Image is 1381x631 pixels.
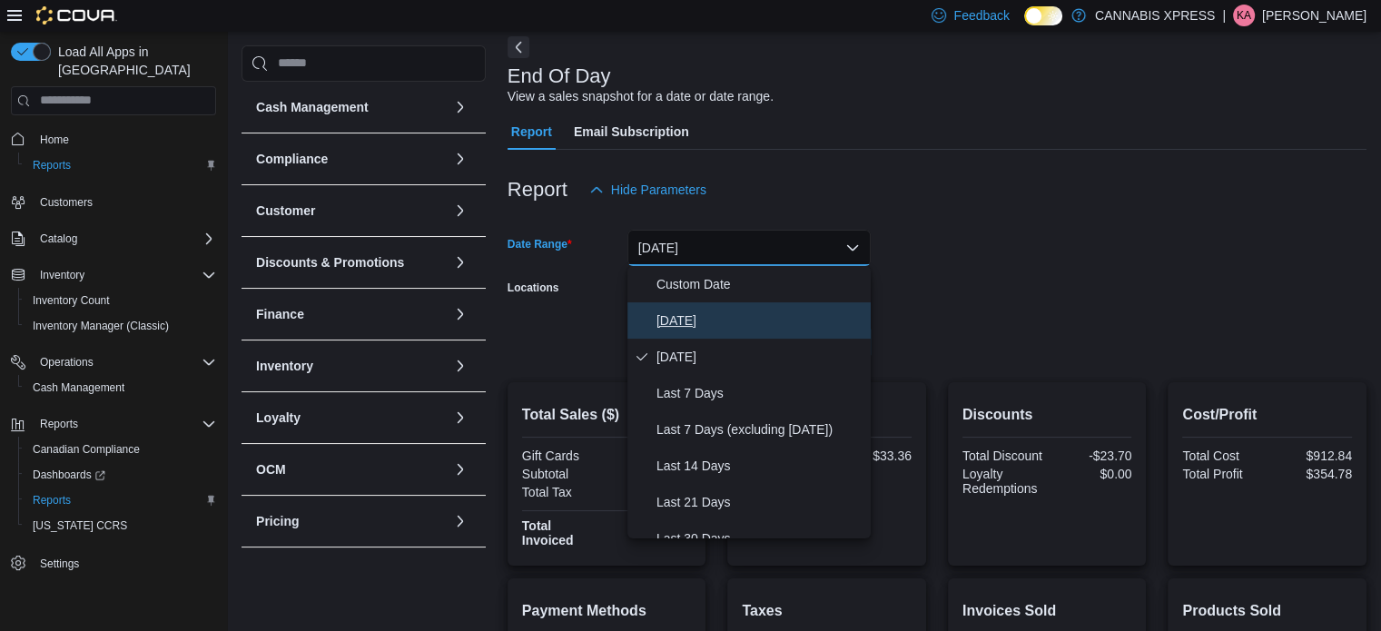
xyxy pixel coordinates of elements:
[18,513,223,538] button: [US_STATE] CCRS
[40,355,94,370] span: Operations
[256,409,301,427] h3: Loyalty
[1051,467,1131,481] div: $0.00
[33,191,216,213] span: Customers
[522,449,603,463] div: Gift Cards
[256,253,446,271] button: Discounts & Promotions
[40,232,77,246] span: Catalog
[33,351,216,373] span: Operations
[742,600,912,622] h2: Taxes
[18,437,223,462] button: Canadian Compliance
[656,491,863,513] span: Last 21 Days
[33,158,71,173] span: Reports
[256,460,286,478] h3: OCM
[1233,5,1255,26] div: Kaylea Anderson-Masson
[33,551,216,574] span: Settings
[256,512,446,530] button: Pricing
[1024,6,1062,25] input: Dark Mode
[18,153,223,178] button: Reports
[4,549,223,576] button: Settings
[33,228,84,250] button: Catalog
[25,515,134,537] a: [US_STATE] CCRS
[4,350,223,375] button: Operations
[256,150,328,168] h3: Compliance
[656,382,863,404] span: Last 7 Days
[40,557,79,571] span: Settings
[256,460,446,478] button: OCM
[18,375,223,400] button: Cash Management
[1051,449,1131,463] div: -$23.70
[256,98,369,116] h3: Cash Management
[611,181,706,199] span: Hide Parameters
[522,600,692,622] h2: Payment Methods
[33,128,216,151] span: Home
[33,413,216,435] span: Reports
[25,489,78,511] a: Reports
[1271,449,1352,463] div: $912.84
[33,129,76,151] a: Home
[522,485,603,499] div: Total Tax
[33,228,216,250] span: Catalog
[4,226,223,251] button: Catalog
[40,417,78,431] span: Reports
[33,468,105,482] span: Dashboards
[508,179,567,201] h3: Report
[4,189,223,215] button: Customers
[1182,449,1263,463] div: Total Cost
[25,315,176,337] a: Inventory Manager (Classic)
[610,467,691,481] div: $1,267.62
[508,281,559,295] label: Locations
[508,65,611,87] h3: End Of Day
[51,43,216,79] span: Load All Apps in [GEOGRAPHIC_DATA]
[256,202,315,220] h3: Customer
[33,518,127,533] span: [US_STATE] CCRS
[33,493,71,508] span: Reports
[18,462,223,488] a: Dashboards
[256,202,446,220] button: Customer
[33,264,216,286] span: Inventory
[25,290,216,311] span: Inventory Count
[40,268,84,282] span: Inventory
[449,200,471,222] button: Customer
[33,264,92,286] button: Inventory
[656,310,863,331] span: [DATE]
[610,449,691,463] div: $0.00
[4,262,223,288] button: Inventory
[33,553,86,575] a: Settings
[256,98,446,116] button: Cash Management
[25,464,113,486] a: Dashboards
[33,319,169,333] span: Inventory Manager (Classic)
[1222,5,1226,26] p: |
[33,351,101,373] button: Operations
[522,467,603,481] div: Subtotal
[33,380,124,395] span: Cash Management
[33,442,140,457] span: Canadian Compliance
[40,133,69,147] span: Home
[522,518,574,547] strong: Total Invoiced
[18,313,223,339] button: Inventory Manager (Classic)
[1262,5,1366,26] p: [PERSON_NAME]
[33,413,85,435] button: Reports
[627,230,871,266] button: [DATE]
[256,150,446,168] button: Compliance
[962,404,1132,426] h2: Discounts
[962,600,1132,622] h2: Invoices Sold
[25,489,216,511] span: Reports
[25,377,216,399] span: Cash Management
[449,251,471,273] button: Discounts & Promotions
[449,303,471,325] button: Finance
[25,154,78,176] a: Reports
[656,273,863,295] span: Custom Date
[508,237,572,251] label: Date Range
[656,455,863,477] span: Last 14 Days
[1271,467,1352,481] div: $354.78
[18,288,223,313] button: Inventory Count
[25,377,132,399] a: Cash Management
[25,154,216,176] span: Reports
[25,290,117,311] a: Inventory Count
[25,464,216,486] span: Dashboards
[1237,5,1251,26] span: KA
[256,512,299,530] h3: Pricing
[4,411,223,437] button: Reports
[25,439,147,460] a: Canadian Compliance
[953,6,1009,25] span: Feedback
